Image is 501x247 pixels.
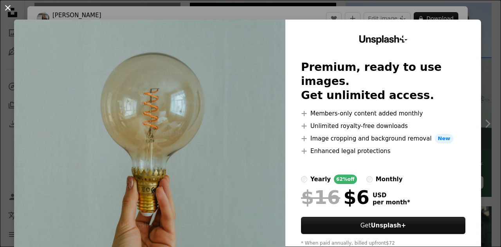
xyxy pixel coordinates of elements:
[435,134,454,143] span: New
[301,187,369,207] div: $6
[301,176,307,182] input: yearly62%off
[334,175,357,184] div: 62% off
[301,60,465,103] h2: Premium, ready to use images. Get unlimited access.
[376,175,403,184] div: monthly
[373,199,410,206] span: per month *
[310,175,331,184] div: yearly
[301,187,340,207] span: $16
[301,121,465,131] li: Unlimited royalty-free downloads
[366,176,373,182] input: monthly
[301,109,465,118] li: Members-only content added monthly
[301,146,465,156] li: Enhanced legal protections
[301,134,465,143] li: Image cropping and background removal
[301,217,465,234] button: GetUnsplash+
[371,222,406,229] strong: Unsplash+
[373,192,410,199] span: USD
